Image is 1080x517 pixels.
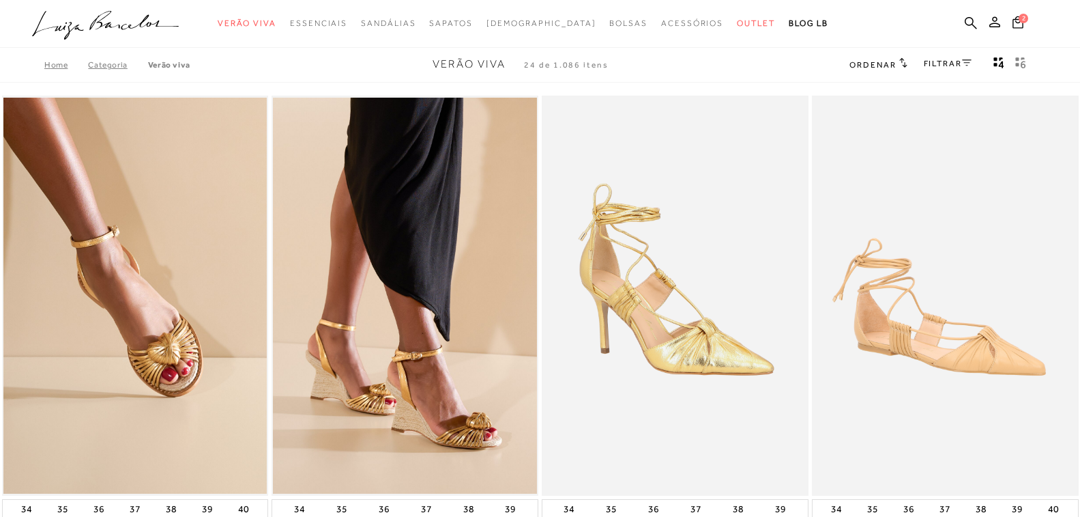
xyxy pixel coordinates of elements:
[609,18,647,28] span: Bolsas
[433,58,506,70] span: Verão Viva
[3,98,267,494] img: RASTEIRA OURO COM SOLADO EM JUTÁ
[609,11,647,36] a: noSubCategoriesText
[543,98,807,494] a: SCARPIN SALTO ALTO EM METALIZADO OURO COM AMARRAÇÃO SCARPIN SALTO ALTO EM METALIZADO OURO COM AMA...
[218,11,276,36] a: noSubCategoriesText
[361,11,415,36] a: noSubCategoriesText
[849,60,896,70] span: Ordenar
[361,18,415,28] span: Sandálias
[924,59,972,68] a: FILTRAR
[524,60,609,70] span: 24 de 1.086 itens
[290,18,347,28] span: Essenciais
[44,60,88,70] a: Home
[273,98,537,494] a: SANDÁLIA ANABELA OURO COM SALTO ALTO EM JUTA SANDÁLIA ANABELA OURO COM SALTO ALTO EM JUTA
[543,98,807,494] img: SCARPIN SALTO ALTO EM METALIZADO OURO COM AMARRAÇÃO
[813,98,1077,494] img: SAPATILHA EM COURO BEGE AREIA COM AMARRAÇÃO
[737,18,775,28] span: Outlet
[218,18,276,28] span: Verão Viva
[989,56,1008,74] button: Mostrar 4 produtos por linha
[813,98,1077,494] a: SAPATILHA EM COURO BEGE AREIA COM AMARRAÇÃO SAPATILHA EM COURO BEGE AREIA COM AMARRAÇÃO
[661,11,723,36] a: noSubCategoriesText
[429,18,472,28] span: Sapatos
[486,18,596,28] span: [DEMOGRAPHIC_DATA]
[789,18,828,28] span: BLOG LB
[1011,56,1030,74] button: gridText6Desc
[1008,15,1027,33] button: 2
[88,60,147,70] a: Categoria
[148,60,190,70] a: Verão Viva
[3,98,267,494] a: RASTEIRA OURO COM SOLADO EM JUTÁ RASTEIRA OURO COM SOLADO EM JUTÁ
[737,11,775,36] a: noSubCategoriesText
[429,11,472,36] a: noSubCategoriesText
[486,11,596,36] a: noSubCategoriesText
[661,18,723,28] span: Acessórios
[273,98,537,494] img: SANDÁLIA ANABELA OURO COM SALTO ALTO EM JUTA
[789,11,828,36] a: BLOG LB
[290,11,347,36] a: noSubCategoriesText
[1019,14,1028,23] span: 2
